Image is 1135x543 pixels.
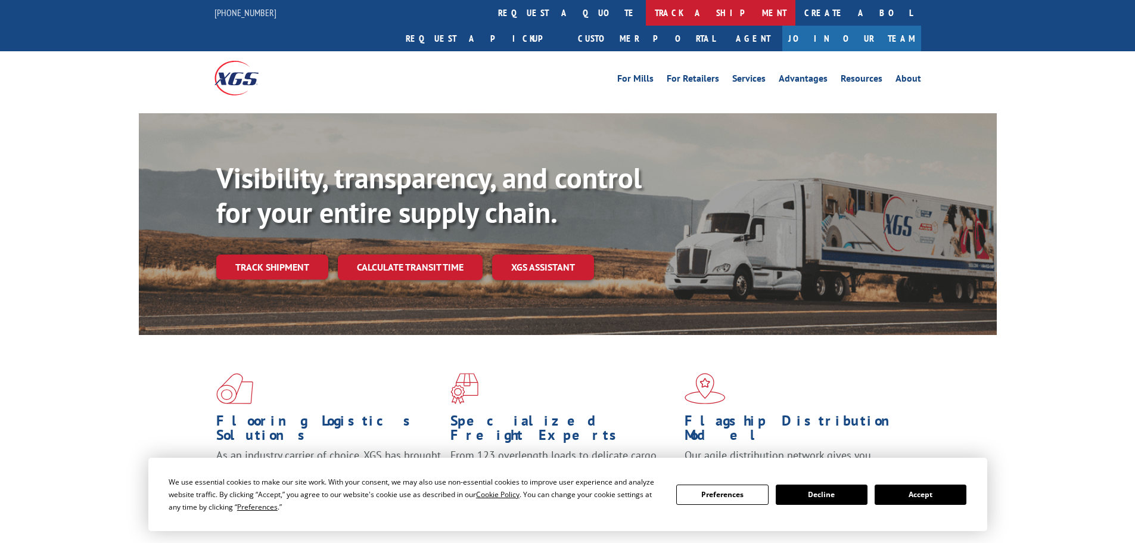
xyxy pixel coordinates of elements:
a: XGS ASSISTANT [492,255,594,280]
p: From 123 overlength loads to delicate cargo, our experienced staff knows the best way to move you... [450,448,676,501]
a: Customer Portal [569,26,724,51]
img: xgs-icon-total-supply-chain-intelligence-red [216,373,253,404]
a: Services [732,74,766,87]
a: Advantages [779,74,828,87]
a: [PHONE_NUMBER] [214,7,276,18]
a: Resources [841,74,882,87]
a: For Mills [617,74,654,87]
span: As an industry carrier of choice, XGS has brought innovation and dedication to flooring logistics... [216,448,441,491]
div: Cookie Consent Prompt [148,458,987,531]
a: For Retailers [667,74,719,87]
button: Accept [875,485,966,505]
a: Request a pickup [397,26,569,51]
img: xgs-icon-focused-on-flooring-red [450,373,478,404]
h1: Specialized Freight Experts [450,414,676,448]
h1: Flagship Distribution Model [685,414,910,448]
b: Visibility, transparency, and control for your entire supply chain. [216,159,642,231]
img: xgs-icon-flagship-distribution-model-red [685,373,726,404]
a: Track shipment [216,255,328,280]
h1: Flooring Logistics Solutions [216,414,441,448]
a: Agent [724,26,782,51]
div: We use essential cookies to make our site work. With your consent, we may also use non-essential ... [169,476,662,513]
button: Preferences [676,485,768,505]
a: Join Our Team [782,26,921,51]
span: Cookie Policy [476,489,520,499]
button: Decline [776,485,867,505]
a: Calculate transit time [338,255,483,280]
span: Preferences [237,502,278,512]
a: About [895,74,921,87]
span: Our agile distribution network gives you nationwide inventory management on demand. [685,448,904,476]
